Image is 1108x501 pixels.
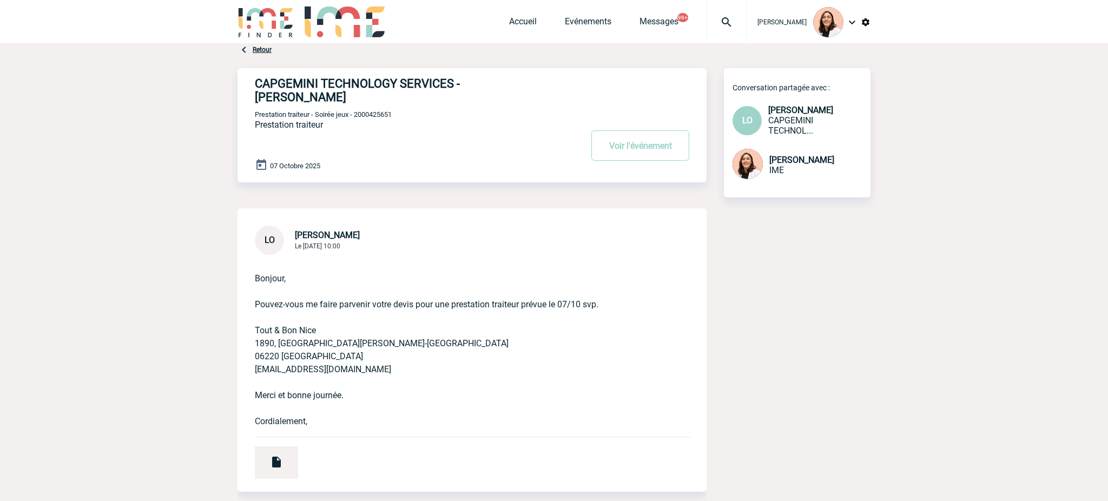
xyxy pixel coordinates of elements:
a: Accueil [509,16,537,31]
h4: CAPGEMINI TECHNOLOGY SERVICES - [PERSON_NAME] [255,77,550,104]
span: [PERSON_NAME] [769,155,834,165]
a: DC-30-202509-00105.pdf [238,452,298,463]
span: Prestation traiteur [255,120,323,130]
a: Messages [639,16,678,31]
button: Voir l'événement [591,130,689,161]
span: Prestation traiteur - Soirée jeux - 2000425651 [255,110,392,118]
span: IME [769,165,784,175]
span: Le [DATE] 10:00 [295,242,340,250]
img: IME-Finder [238,6,294,37]
span: LO [265,235,275,245]
a: Retour [253,46,272,54]
span: [PERSON_NAME] [295,230,360,240]
p: Conversation partagée avec : [733,83,870,92]
button: 99+ [677,13,688,22]
span: 07 Octobre 2025 [270,162,320,170]
img: 129834-0.png [733,149,763,179]
span: LO [742,115,753,126]
a: Evénements [565,16,611,31]
span: CAPGEMINI TECHNOLOGY SERVICES [768,115,813,136]
span: [PERSON_NAME] [757,18,807,26]
span: [PERSON_NAME] [768,105,833,115]
p: Bonjour, Pouvez-vous me faire parvenir votre devis pour une prestation traiteur prévue le 07/10 s... [255,255,659,428]
img: 129834-0.png [813,7,843,37]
